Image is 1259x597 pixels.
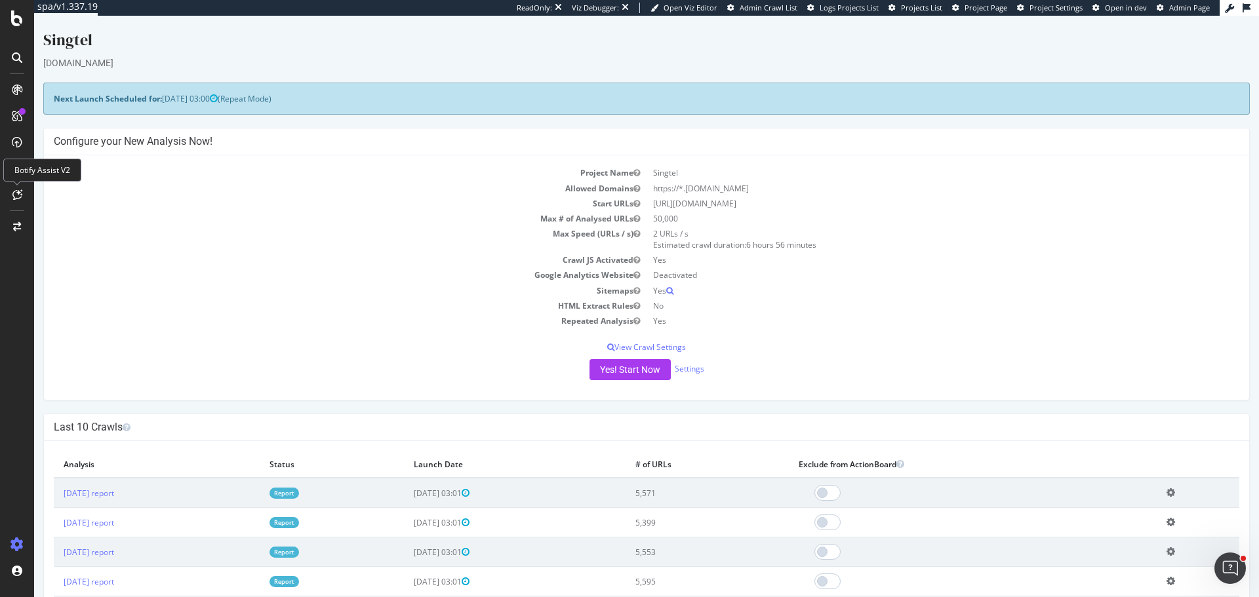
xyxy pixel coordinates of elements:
[712,223,782,235] span: 6 hours 56 minutes
[612,195,1205,210] td: 50,000
[650,3,717,13] a: Open Viz Editor
[1105,3,1147,12] span: Open in dev
[128,77,184,88] span: [DATE] 03:00
[9,67,1216,99] div: (Repeat Mode)
[20,405,1205,418] h4: Last 10 Crawls
[3,159,81,182] div: Botify Assist V2
[20,149,612,164] td: Project Name
[517,3,552,13] div: ReadOnly:
[380,472,435,483] span: [DATE] 03:01
[30,560,80,571] a: [DATE] report
[30,501,80,512] a: [DATE] report
[20,267,612,282] td: Sitemaps
[740,3,797,12] span: Admin Crawl List
[1169,3,1210,12] span: Admin Page
[20,77,128,88] strong: Next Launch Scheduled for:
[380,560,435,571] span: [DATE] 03:01
[612,180,1205,195] td: [URL][DOMAIN_NAME]
[20,165,612,180] td: Allowed Domains
[226,435,370,462] th: Status
[591,435,755,462] th: # of URLs
[20,180,612,195] td: Start URLs
[1214,552,1246,584] iframe: Intercom live chat
[20,210,612,237] td: Max Speed (URLs / s)
[555,343,637,364] button: Yes! Start Now
[612,252,1205,267] td: Deactivated
[807,3,879,13] a: Logs Projects List
[612,237,1205,252] td: Yes
[612,298,1205,313] td: Yes
[612,210,1205,237] td: 2 URLs / s Estimated crawl duration:
[1092,3,1147,13] a: Open in dev
[20,119,1205,132] h4: Configure your New Analysis Now!
[20,326,1205,337] p: View Crawl Settings
[380,501,435,512] span: [DATE] 03:01
[235,560,265,571] a: Report
[889,3,942,13] a: Projects List
[370,435,591,462] th: Launch Date
[9,13,1216,41] div: Singtel
[901,3,942,12] span: Projects List
[591,462,755,492] td: 5,571
[664,3,717,12] span: Open Viz Editor
[612,165,1205,180] td: https://*.[DOMAIN_NAME]
[20,435,226,462] th: Analysis
[20,195,612,210] td: Max # of Analysed URLs
[591,522,755,551] td: 5,553
[952,3,1007,13] a: Project Page
[20,237,612,252] td: Crawl JS Activated
[235,472,265,483] a: Report
[591,492,755,522] td: 5,399
[380,531,435,542] span: [DATE] 03:01
[612,282,1205,298] td: No
[820,3,879,12] span: Logs Projects List
[965,3,1007,12] span: Project Page
[727,3,797,13] a: Admin Crawl List
[641,347,670,358] a: Settings
[1157,3,1210,13] a: Admin Page
[20,252,612,267] td: Google Analytics Website
[235,531,265,542] a: Report
[235,501,265,512] a: Report
[591,551,755,581] td: 5,595
[612,267,1205,282] td: Yes
[572,3,619,13] div: Viz Debugger:
[612,149,1205,164] td: Singtel
[30,472,80,483] a: [DATE] report
[1029,3,1083,12] span: Project Settings
[9,41,1216,54] div: [DOMAIN_NAME]
[1017,3,1083,13] a: Project Settings
[30,531,80,542] a: [DATE] report
[755,435,1123,462] th: Exclude from ActionBoard
[20,282,612,298] td: HTML Extract Rules
[20,298,612,313] td: Repeated Analysis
